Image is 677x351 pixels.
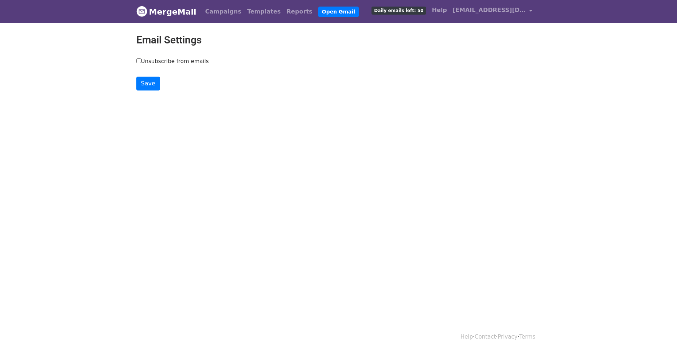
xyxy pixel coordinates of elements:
[371,7,426,15] span: Daily emails left: 50
[202,4,244,19] a: Campaigns
[136,57,209,66] label: Unsubscribe from emails
[136,77,160,90] input: Save
[136,34,541,46] h2: Email Settings
[136,4,197,19] a: MergeMail
[244,4,284,19] a: Templates
[475,333,496,340] a: Contact
[450,3,535,20] a: [EMAIL_ADDRESS][DOMAIN_NAME]
[284,4,315,19] a: Reports
[136,6,147,17] img: MergeMail logo
[460,333,473,340] a: Help
[429,3,450,18] a: Help
[318,7,359,17] a: Open Gmail
[498,333,517,340] a: Privacy
[453,6,526,15] span: [EMAIL_ADDRESS][DOMAIN_NAME]
[369,3,429,18] a: Daily emails left: 50
[641,316,677,351] iframe: Chat Widget
[519,333,535,340] a: Terms
[136,58,141,63] input: Unsubscribe from emails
